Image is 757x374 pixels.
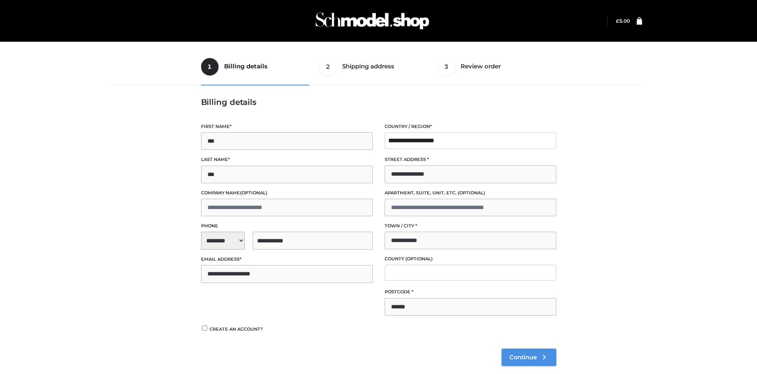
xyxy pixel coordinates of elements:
label: Phone [201,222,373,230]
label: Apartment, suite, unit, etc. [385,189,556,197]
span: (optional) [405,256,433,262]
span: Continue [509,354,537,361]
span: Create an account? [209,326,263,332]
h3: Billing details [201,97,556,107]
label: Company name [201,189,373,197]
img: Schmodel Admin 964 [313,5,432,37]
label: Email address [201,256,373,263]
label: Town / City [385,222,556,230]
label: Street address [385,156,556,163]
span: (optional) [458,190,485,196]
label: County [385,255,556,263]
label: First name [201,123,373,130]
span: (optional) [240,190,267,196]
bdi: 5.00 [616,18,630,24]
label: Last name [201,156,373,163]
a: Continue [501,349,556,366]
label: Country / Region [385,123,556,130]
input: Create an account? [201,326,208,331]
span: £ [616,18,619,24]
label: Postcode [385,288,556,296]
a: £5.00 [616,18,630,24]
